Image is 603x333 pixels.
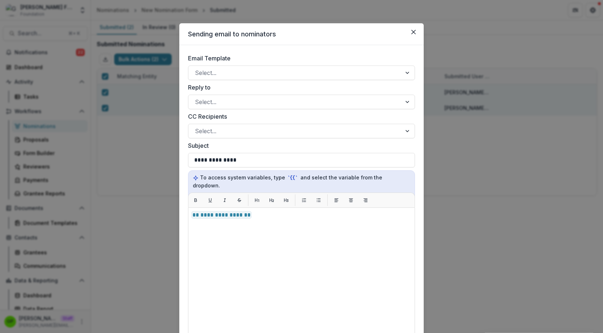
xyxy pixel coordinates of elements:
[204,194,216,206] button: Underline
[345,194,357,206] button: Align center
[287,174,299,182] code: `{{`
[331,194,342,206] button: Align left
[188,83,411,92] label: Reply to
[188,54,411,63] label: Email Template
[266,194,277,206] button: H2
[280,194,292,206] button: H3
[193,174,410,189] p: To access system variables, type and select the variable from the dropdown.
[251,194,263,206] button: H1
[188,141,411,150] label: Subject
[179,23,424,45] header: Sending email to nominators
[408,26,419,38] button: Close
[313,194,324,206] button: List
[360,194,371,206] button: Align right
[233,194,245,206] button: Strikethrough
[190,194,201,206] button: Bold
[219,194,231,206] button: Italic
[298,194,310,206] button: List
[188,112,411,121] label: CC Recipients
